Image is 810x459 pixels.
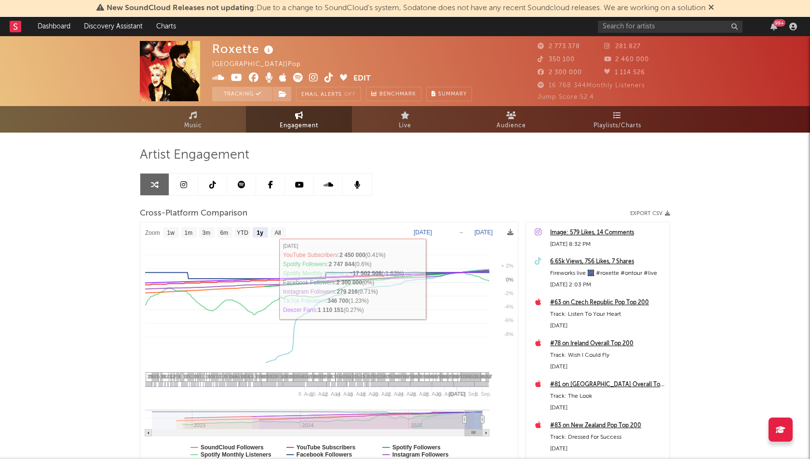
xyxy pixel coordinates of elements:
[538,82,645,89] span: 16 768 344 Monthly Listeners
[237,229,248,236] text: YTD
[107,4,705,12] span: : Due to a change to SoundCloud's system, Sodatone does not have any recent Soundcloud releases. ...
[504,304,513,310] text: -4%
[185,229,193,236] text: 1m
[550,297,665,309] a: #63 on Czech Republic Pop Top 200
[550,338,665,350] a: #78 on Ireland Overall Top 200
[190,374,193,379] span: 2
[145,229,160,236] text: Zoom
[217,374,220,379] span: 2
[202,374,204,379] span: 1
[319,374,324,379] span: 10
[474,229,493,236] text: [DATE]
[550,432,665,443] div: Track: Dressed For Success
[204,374,207,379] span: 3
[77,17,149,36] a: Discovery Assistant
[410,391,428,397] text: 26. Aug
[564,106,670,133] a: Playlists/Charts
[550,443,665,455] div: [DATE]
[257,374,263,379] span: 11
[399,120,411,132] span: Live
[172,374,175,379] span: 2
[228,374,231,379] span: 1
[538,94,594,100] span: Jump Score: 52.4
[347,391,365,397] text: 16. Aug
[550,420,665,432] div: #83 on New Zealand Pop Top 200
[160,374,166,379] span: 18
[206,374,209,379] span: 1
[147,374,150,379] span: 3
[183,374,186,379] span: 1
[297,451,352,458] text: Facebook Followers
[550,227,665,239] a: Image: 579 Likes, 14 Comments
[381,374,387,379] span: 50
[358,374,361,379] span: 4
[352,106,458,133] a: Live
[240,374,243,379] span: 1
[31,17,77,36] a: Dashboard
[438,374,444,379] span: 13
[246,106,352,133] a: Engagement
[423,391,441,397] text: 28. Aug
[392,444,441,451] text: Spotify Followers
[550,256,665,268] div: 6.65k Views, 756 Likes, 7 Shares
[201,451,271,458] text: Spotify Monthly Listeners
[372,374,375,379] span: 1
[335,391,352,397] text: 14. Aug
[212,41,276,57] div: Roxette
[458,229,464,236] text: →
[212,87,272,101] button: Tracking
[477,374,483,379] span: 10
[296,87,361,101] button: Email AlertsOff
[333,374,336,379] span: 3
[550,239,665,250] div: [DATE] 8:32 PM
[550,361,665,373] div: [DATE]
[504,317,513,323] text: -6%
[140,106,246,133] a: Music
[604,69,645,76] span: 1 114 526
[550,379,665,391] a: #81 on [GEOGRAPHIC_DATA] Overall Top 200
[420,374,426,379] span: 10
[220,229,229,236] text: 6m
[409,374,415,379] span: 12
[538,43,580,50] span: 2 773 378
[169,374,172,379] span: 1
[338,374,341,379] span: 5
[438,92,467,97] span: Summary
[708,4,714,12] span: Dismiss
[304,374,310,379] span: 16
[107,4,254,12] span: New SoundCloud Releases not updating
[149,17,183,36] a: Charts
[202,229,211,236] text: 3m
[297,444,356,451] text: YouTube Subscribers
[215,374,218,379] span: 1
[426,87,472,101] button: Summary
[501,263,514,269] text: + 2%
[550,320,665,332] div: [DATE]
[550,402,665,414] div: [DATE]
[462,391,478,397] text: 3. Sep
[538,56,575,63] span: 350 100
[538,69,582,76] span: 2 300 000
[550,279,665,291] div: [DATE] 2:03 PM
[598,21,742,33] input: Search for artists
[402,374,407,379] span: 12
[155,374,158,379] span: 3
[449,391,466,397] text: [DATE]
[458,106,564,133] a: Audience
[140,208,247,219] span: Cross-Platform Comparison
[326,374,332,379] span: 12
[322,391,340,397] text: 12. Aug
[550,268,665,279] div: Fireworks live 🎆 #roxette #ontour #live
[310,391,327,397] text: 10. Aug
[475,391,490,397] text: 5. Sep
[594,120,641,132] span: Playlists/Charts
[212,59,312,70] div: [GEOGRAPHIC_DATA] | Pop
[379,89,416,100] span: Benchmark
[274,229,281,236] text: All
[192,374,195,379] span: 2
[504,290,513,296] text: -2%
[298,391,313,397] text: 8. Aug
